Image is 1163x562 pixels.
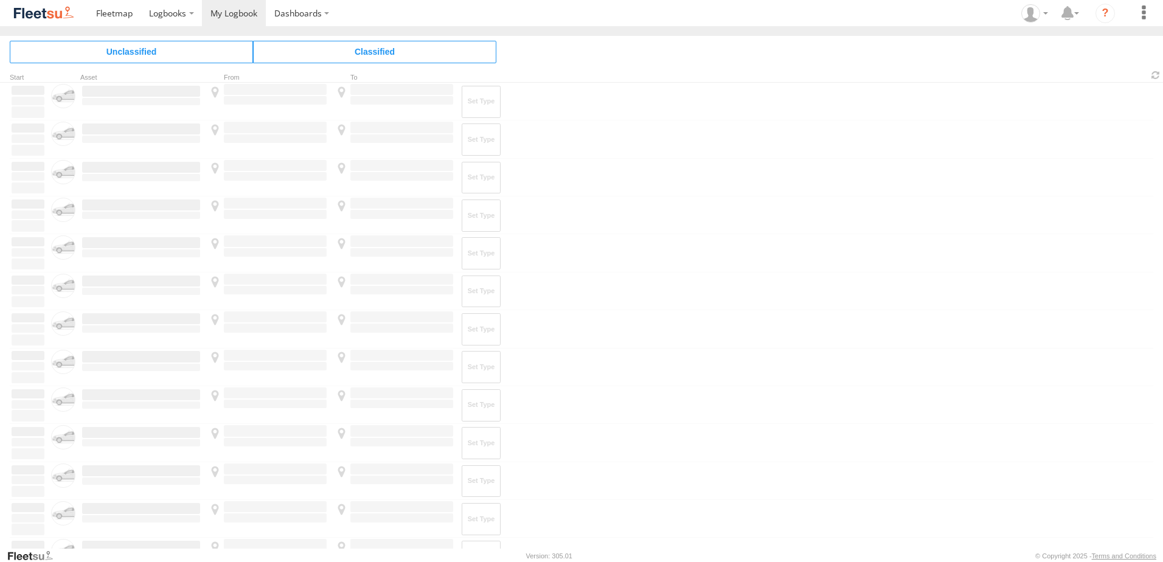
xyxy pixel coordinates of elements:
[1035,552,1156,560] div: © Copyright 2025 -
[253,41,496,63] span: Click to view Classified Trips
[207,75,328,81] div: From
[526,552,572,560] div: Version: 305.01
[12,5,75,21] img: fleetsu-logo-horizontal.svg
[1092,552,1156,560] a: Terms and Conditions
[1017,4,1052,23] div: Scott Hughes
[7,550,63,562] a: Visit our Website
[80,75,202,81] div: Asset
[1148,69,1163,81] span: Refresh
[10,41,253,63] span: Click to view Unclassified Trips
[333,75,455,81] div: To
[10,75,46,81] div: Click to Sort
[1095,4,1115,23] i: ?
